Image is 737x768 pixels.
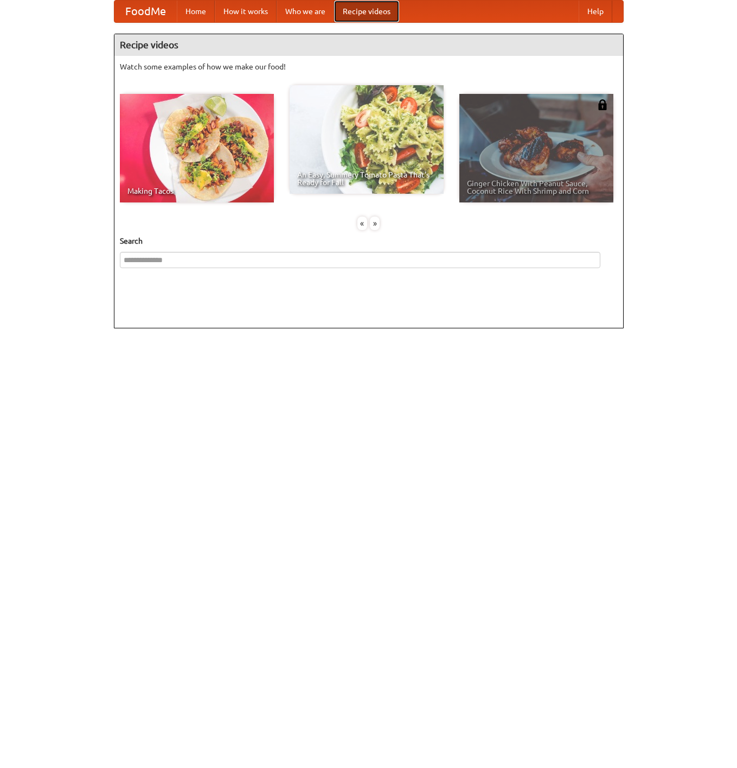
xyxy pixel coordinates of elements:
div: « [357,217,367,230]
h4: Recipe videos [114,34,623,56]
a: Making Tacos [120,94,274,202]
a: Help [579,1,612,22]
span: Making Tacos [127,187,266,195]
img: 483408.png [597,99,608,110]
a: FoodMe [114,1,177,22]
a: How it works [215,1,277,22]
div: » [370,217,380,230]
a: An Easy, Summery Tomato Pasta That's Ready for Fall [290,85,444,194]
h5: Search [120,236,618,246]
span: An Easy, Summery Tomato Pasta That's Ready for Fall [297,171,436,186]
p: Watch some examples of how we make our food! [120,61,618,72]
a: Who we are [277,1,334,22]
a: Recipe videos [334,1,399,22]
a: Home [177,1,215,22]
